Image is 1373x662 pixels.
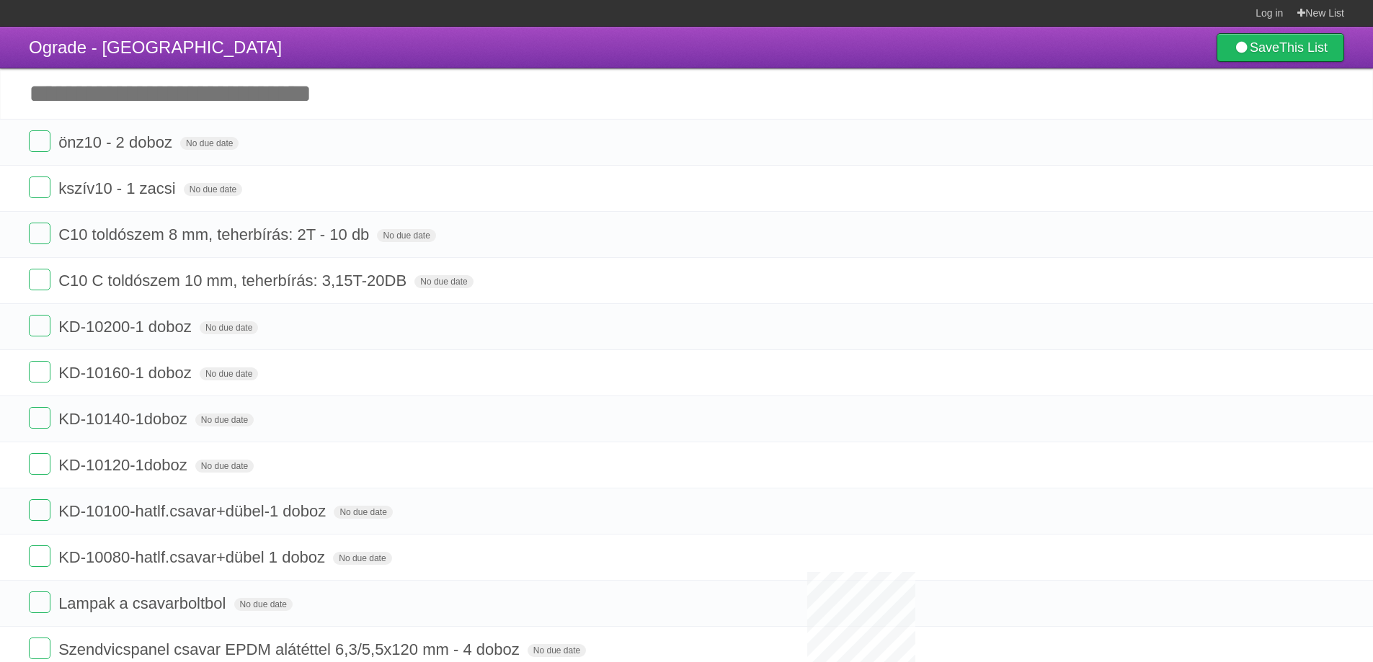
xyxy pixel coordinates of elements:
[195,460,254,473] span: No due date
[414,275,473,288] span: No due date
[29,176,50,198] label: Done
[29,591,50,613] label: Done
[29,545,50,567] label: Done
[184,183,242,196] span: No due date
[58,548,329,566] span: KD-10080-hatlf.csavar+dübel 1 doboz
[29,315,50,336] label: Done
[234,598,293,611] span: No due date
[58,133,176,151] span: önz10 - 2 doboz
[58,640,523,658] span: Szendvicspanel csavar EPDM alátéttel 6,3/5,5x120 mm - 4 doboz
[58,594,229,612] span: Lampak a csavarboltbol
[58,410,191,428] span: KD-10140-1doboz
[333,552,391,565] span: No due date
[29,223,50,244] label: Done
[58,456,191,474] span: KD-10120-1doboz
[528,644,586,657] span: No due date
[29,37,282,57] span: Ograde - [GEOGRAPHIC_DATA]
[334,506,392,519] span: No due date
[29,453,50,475] label: Done
[200,367,258,380] span: No due date
[180,137,239,150] span: No due date
[58,318,195,336] span: KD-10200-1 doboz
[1279,40,1328,55] b: This List
[195,413,254,426] span: No due date
[29,407,50,429] label: Done
[58,272,410,290] span: C10 C toldószem 10 mm, teherbírás: 3,15T-20DB
[1217,33,1344,62] a: SaveThis List
[58,502,329,520] span: KD-10100-hatlf.csavar+dübel-1 doboz
[58,364,195,382] span: KD-10160-1 doboz
[200,321,258,334] span: No due date
[58,179,179,197] span: kszív10 - 1 zacsi
[29,361,50,383] label: Done
[29,638,50,659] label: Done
[377,229,435,242] span: No due date
[58,225,373,243] span: C10 toldószem 8 mm, teherbírás: 2T - 10 db
[29,130,50,152] label: Done
[29,499,50,521] label: Done
[29,269,50,290] label: Done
